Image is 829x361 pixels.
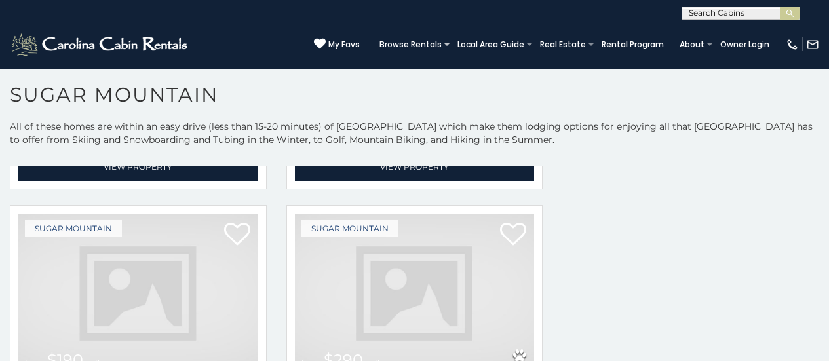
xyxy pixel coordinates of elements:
a: Rental Program [595,35,670,54]
img: phone-regular-white.png [786,38,799,51]
img: mail-regular-white.png [806,38,819,51]
a: Owner Login [714,35,776,54]
a: Browse Rentals [373,35,448,54]
a: View Property [295,153,535,180]
a: Local Area Guide [451,35,531,54]
a: View Property [18,153,258,180]
img: White-1-2.png [10,31,191,58]
a: About [673,35,711,54]
a: Sugar Mountain [25,220,122,237]
a: Real Estate [533,35,592,54]
a: Add to favorites [224,221,250,249]
a: My Favs [314,38,360,51]
a: Add to favorites [500,221,526,249]
a: Sugar Mountain [301,220,398,237]
span: My Favs [328,39,360,50]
